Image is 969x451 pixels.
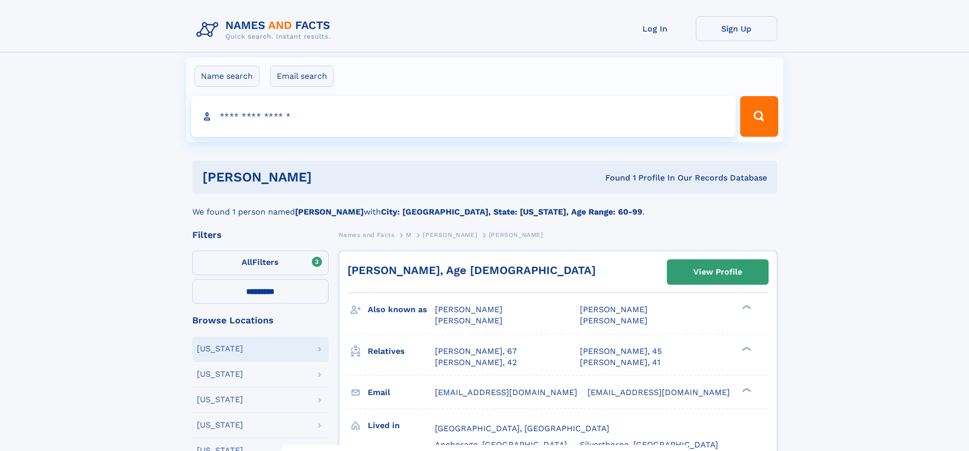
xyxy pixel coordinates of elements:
[381,207,642,217] b: City: [GEOGRAPHIC_DATA], State: [US_STATE], Age Range: 60-99
[192,230,329,239] div: Filters
[423,228,477,241] a: [PERSON_NAME]
[192,316,329,325] div: Browse Locations
[435,316,503,325] span: [PERSON_NAME]
[202,171,459,184] h1: [PERSON_NAME]
[194,66,259,87] label: Name search
[192,16,339,44] img: Logo Names and Facts
[242,257,252,267] span: All
[339,228,395,241] a: Names and Facts
[740,345,752,352] div: ❯
[368,343,435,360] h3: Relatives
[588,387,730,397] span: [EMAIL_ADDRESS][DOMAIN_NAME]
[489,231,543,238] span: [PERSON_NAME]
[192,194,777,218] div: We found 1 person named with .
[614,16,696,41] a: Log In
[580,305,648,314] span: [PERSON_NAME]
[435,424,609,433] span: [GEOGRAPHIC_DATA], [GEOGRAPHIC_DATA]
[197,396,243,404] div: [US_STATE]
[435,387,577,397] span: [EMAIL_ADDRESS][DOMAIN_NAME]
[435,357,517,368] a: [PERSON_NAME], 42
[693,260,742,284] div: View Profile
[740,386,752,393] div: ❯
[347,264,596,277] a: [PERSON_NAME], Age [DEMOGRAPHIC_DATA]
[406,228,412,241] a: M
[740,304,752,311] div: ❯
[368,417,435,434] h3: Lived in
[667,260,768,284] a: View Profile
[192,251,329,275] label: Filters
[435,305,503,314] span: [PERSON_NAME]
[580,346,662,357] a: [PERSON_NAME], 45
[406,231,412,238] span: M
[191,96,736,137] input: search input
[580,357,660,368] a: [PERSON_NAME], 41
[423,231,477,238] span: [PERSON_NAME]
[270,66,334,87] label: Email search
[197,370,243,378] div: [US_STATE]
[368,301,435,318] h3: Also known as
[458,172,767,184] div: Found 1 Profile In Our Records Database
[197,421,243,429] div: [US_STATE]
[368,384,435,401] h3: Email
[197,345,243,353] div: [US_STATE]
[295,207,364,217] b: [PERSON_NAME]
[580,316,648,325] span: [PERSON_NAME]
[435,440,567,449] span: Anchorage, [GEOGRAPHIC_DATA]
[740,96,778,137] button: Search Button
[696,16,777,41] a: Sign Up
[580,440,718,449] span: Silverthorne, [GEOGRAPHIC_DATA]
[435,346,517,357] a: [PERSON_NAME], 67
